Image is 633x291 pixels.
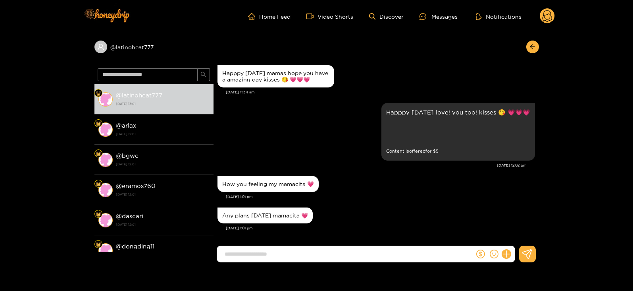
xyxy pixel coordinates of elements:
[222,181,314,187] div: How you feeling my mamacita 💗
[248,13,259,20] span: home
[306,13,353,20] a: Video Shorts
[475,248,487,260] button: dollar
[98,122,113,137] img: conversation
[98,183,113,197] img: conversation
[116,100,210,107] strong: [DATE] 13:01
[200,72,206,78] span: search
[226,225,535,231] div: [DATE] 1:01 pm
[96,151,101,156] img: Fan Level
[217,65,334,87] div: Oct. 2, 11:34 am
[116,130,210,138] strong: [DATE] 12:01
[98,92,113,107] img: conversation
[116,221,210,228] strong: [DATE] 12:01
[96,242,101,247] img: Fan Level
[490,250,498,258] span: smile
[116,251,210,258] strong: [DATE] 12:01
[96,121,101,126] img: Fan Level
[217,163,527,168] div: [DATE] 12:02 pm
[98,153,113,167] img: conversation
[473,12,524,20] button: Notifications
[197,68,210,81] button: search
[419,12,458,21] div: Messages
[116,122,137,129] strong: @ arlax
[97,43,104,50] span: user
[386,147,530,156] small: Content is offered for $ 5
[96,182,101,186] img: Fan Level
[217,208,313,223] div: Oct. 2, 1:01 pm
[222,212,308,219] div: Any plans [DATE] mamacita 💗
[386,108,530,117] p: Happpy [DATE] love! you too! kisses 😘 💗💗💗
[116,243,154,250] strong: @ dongding11
[116,182,156,189] strong: @ eramos760
[226,194,535,200] div: [DATE] 1:01 pm
[116,161,210,168] strong: [DATE] 12:01
[226,89,535,95] div: [DATE] 11:34 am
[96,212,101,217] img: Fan Level
[526,41,539,53] button: arrow-left
[116,92,162,99] strong: @ latinoheat777
[369,13,404,20] a: Discover
[381,103,535,161] div: Oct. 2, 12:02 pm
[217,176,319,192] div: Oct. 2, 1:01 pm
[476,250,485,258] span: dollar
[94,41,214,53] div: @latinoheat777
[98,213,113,227] img: conversation
[529,44,535,50] span: arrow-left
[96,91,101,96] img: Fan Level
[116,191,210,198] strong: [DATE] 12:01
[248,13,291,20] a: Home Feed
[98,243,113,258] img: conversation
[222,70,329,83] div: Happpy [DATE] mamas hope you have a amazing day kisses 😘 💗💗💗
[116,152,139,159] strong: @ bgwc
[116,213,143,219] strong: @ dascari
[306,13,317,20] span: video-camera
